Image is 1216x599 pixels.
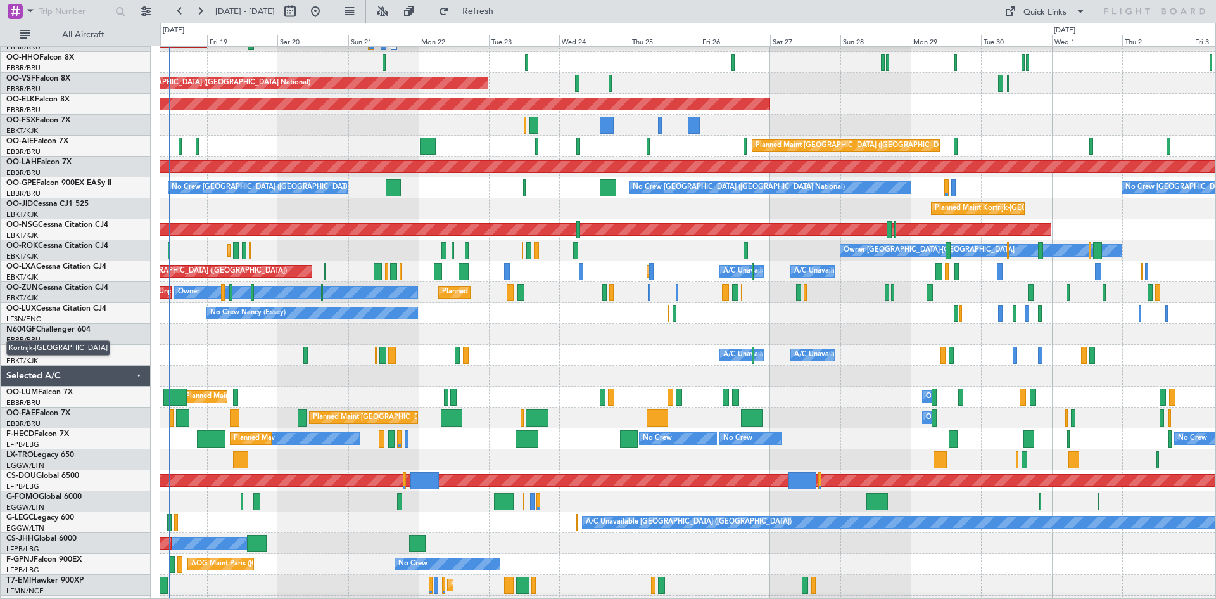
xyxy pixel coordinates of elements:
[700,35,770,46] div: Fri 26
[6,398,41,408] a: EBBR/BRU
[6,147,41,157] a: EBBR/BRU
[6,493,82,501] a: G-FOMOGlobal 6000
[6,493,39,501] span: G-FOMO
[6,556,82,564] a: F-GPNJFalcon 900EX
[210,304,286,323] div: No Crew Nancy (Essey)
[770,35,840,46] div: Sat 27
[451,576,572,595] div: Planned Maint [GEOGRAPHIC_DATA]
[6,524,44,533] a: EGGW/LTN
[6,419,41,428] a: EBBR/BRU
[6,514,74,522] a: G-LEGCLegacy 600
[6,242,108,250] a: OO-ROKCessna Citation CJ4
[6,556,34,564] span: F-GPNJ
[6,535,77,543] a: CS-JHHGlobal 6000
[6,293,38,303] a: EBKT/KJK
[926,387,1012,406] div: Owner Melsbroek Air Base
[6,138,34,145] span: OO-AIE
[6,179,111,187] a: OO-GPEFalcon 900EX EASy II
[6,75,35,82] span: OO-VSF
[419,35,489,46] div: Mon 22
[39,2,111,21] input: Trip Number
[6,544,39,554] a: LFPB/LBG
[1178,429,1207,448] div: No Crew
[6,389,38,396] span: OO-LUM
[586,513,792,532] div: A/C Unavailable [GEOGRAPHIC_DATA] ([GEOGRAPHIC_DATA])
[442,283,590,302] div: Planned Maint Kortrijk-[GEOGRAPHIC_DATA]
[723,429,752,448] div: No Crew
[6,326,91,333] a: N604GFChallenger 604
[1052,35,1122,46] div: Wed 1
[1023,6,1067,19] div: Quick Links
[33,30,134,39] span: All Aircraft
[234,429,433,448] div: Planned Maint [GEOGRAPHIC_DATA] ([GEOGRAPHIC_DATA])
[998,1,1092,22] button: Quick Links
[348,35,419,46] div: Sun 21
[6,440,39,449] a: LFPB/LBG
[137,35,207,46] div: Thu 18
[6,430,34,438] span: F-HECD
[6,54,39,61] span: OO-HHO
[840,35,911,46] div: Sun 28
[794,345,996,364] div: A/C Unavailable [GEOGRAPHIC_DATA]-[GEOGRAPHIC_DATA]
[6,105,41,115] a: EBBR/BRU
[981,35,1051,46] div: Tue 30
[6,158,72,166] a: OO-LAHFalcon 7X
[6,117,35,124] span: OO-FSX
[6,96,70,103] a: OO-ELKFalcon 8X
[559,35,630,46] div: Wed 24
[91,74,310,93] div: AOG Maint [GEOGRAPHIC_DATA] ([GEOGRAPHIC_DATA] National)
[6,200,33,208] span: OO-JID
[633,178,845,197] div: No Crew [GEOGRAPHIC_DATA] ([GEOGRAPHIC_DATA] National)
[215,6,275,17] span: [DATE] - [DATE]
[6,210,38,219] a: EBKT/KJK
[6,168,41,177] a: EBBR/BRU
[6,42,41,52] a: EBBR/BRU
[6,221,38,229] span: OO-NSG
[6,284,108,292] a: OO-ZUNCessna Citation CJ4
[277,35,348,46] div: Sat 20
[191,555,324,574] div: AOG Maint Paris ([GEOGRAPHIC_DATA])
[6,138,68,145] a: OO-AIEFalcon 7X
[756,136,955,155] div: Planned Maint [GEOGRAPHIC_DATA] ([GEOGRAPHIC_DATA])
[6,75,70,82] a: OO-VSFFalcon 8X
[6,231,38,240] a: EBKT/KJK
[6,586,44,596] a: LFMN/NCE
[6,451,34,459] span: LX-TRO
[6,482,39,491] a: LFPB/LBG
[643,429,672,448] div: No Crew
[6,340,110,356] span: Kortrijk-[GEOGRAPHIC_DATA]
[6,577,84,584] a: T7-EMIHawker 900XP
[6,158,37,166] span: OO-LAH
[630,35,700,46] div: Thu 25
[6,335,41,345] a: EBBR/BRU
[6,451,74,459] a: LX-TROLegacy 650
[935,199,1082,218] div: Planned Maint Kortrijk-[GEOGRAPHIC_DATA]
[6,221,108,229] a: OO-NSGCessna Citation CJ4
[1122,35,1193,46] div: Thu 2
[14,25,137,45] button: All Aircraft
[178,283,199,302] div: Owner
[6,389,73,396] a: OO-LUMFalcon 7X
[87,262,287,281] div: Planned Maint [GEOGRAPHIC_DATA] ([GEOGRAPHIC_DATA])
[207,35,277,46] div: Fri 19
[452,7,505,16] span: Refresh
[6,200,89,208] a: OO-JIDCessna CJ1 525
[6,54,74,61] a: OO-HHOFalcon 8X
[6,96,35,103] span: OO-ELK
[6,189,41,198] a: EBBR/BRU
[433,1,509,22] button: Refresh
[489,35,559,46] div: Tue 23
[6,179,36,187] span: OO-GPE
[6,305,106,312] a: OO-LUXCessna Citation CJ4
[6,356,38,366] a: EBKT/KJKKortrijk-[GEOGRAPHIC_DATA]
[163,25,184,36] div: [DATE]
[6,577,31,584] span: T7-EMI
[844,241,1015,260] div: Owner [GEOGRAPHIC_DATA]-[GEOGRAPHIC_DATA]
[6,472,36,480] span: CS-DOU
[6,126,38,136] a: EBKT/KJK
[6,63,41,73] a: EBBR/BRU
[6,314,41,324] a: LFSN/ENC
[313,408,542,427] div: Planned Maint [GEOGRAPHIC_DATA] ([GEOGRAPHIC_DATA] National)
[6,263,36,271] span: OO-LXA
[6,409,70,417] a: OO-FAEFalcon 7X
